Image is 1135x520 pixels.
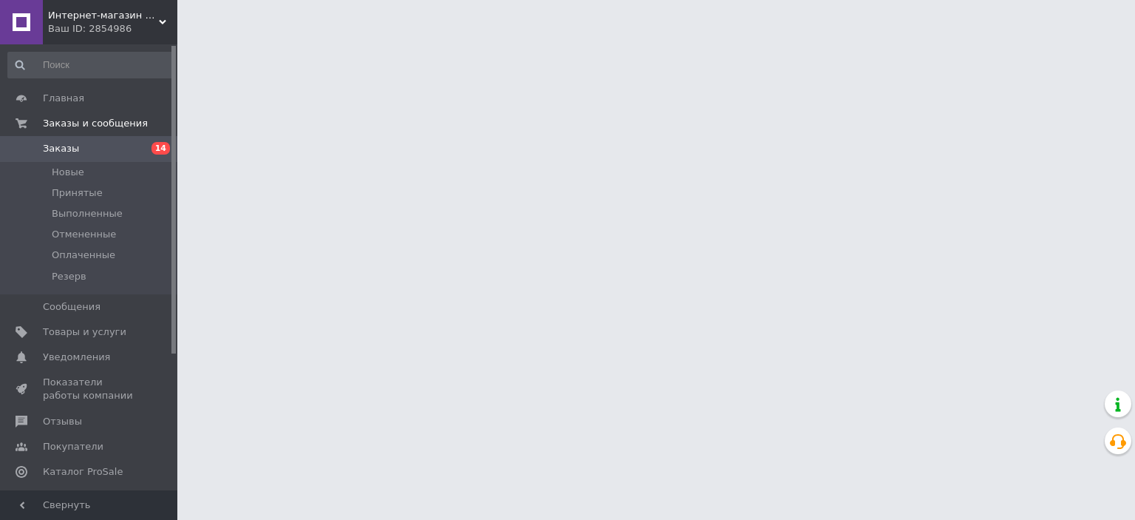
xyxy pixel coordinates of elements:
[43,92,84,105] span: Главная
[52,207,123,220] span: Выполненные
[52,186,103,200] span: Принятые
[52,249,115,262] span: Оплаченные
[43,142,79,155] span: Заказы
[48,9,159,22] span: Интернет-магазин "РыбаКит"
[43,351,110,364] span: Уведомления
[43,440,103,453] span: Покупатели
[52,228,116,241] span: Отмененные
[7,52,174,78] input: Поиск
[43,415,82,428] span: Отзывы
[43,325,126,339] span: Товары и услуги
[48,22,177,36] div: Ваш ID: 2854986
[151,142,170,155] span: 14
[43,376,137,402] span: Показатели работы компании
[43,300,100,314] span: Сообщения
[52,166,84,179] span: Новые
[43,465,123,479] span: Каталог ProSale
[43,117,148,130] span: Заказы и сообщения
[52,270,86,283] span: Резерв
